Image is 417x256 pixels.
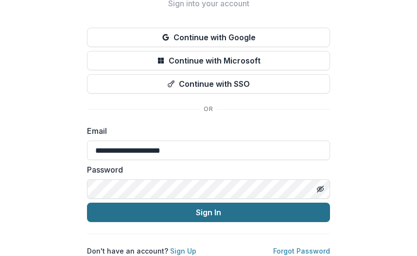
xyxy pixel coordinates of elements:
button: Continue with Google [87,28,330,47]
a: Forgot Password [273,247,330,255]
button: Sign In [87,203,330,222]
label: Email [87,125,324,137]
button: Continue with SSO [87,74,330,94]
a: Sign Up [170,247,196,255]
button: Toggle password visibility [313,181,328,197]
label: Password [87,164,324,176]
p: Don't have an account? [87,246,196,256]
button: Continue with Microsoft [87,51,330,70]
